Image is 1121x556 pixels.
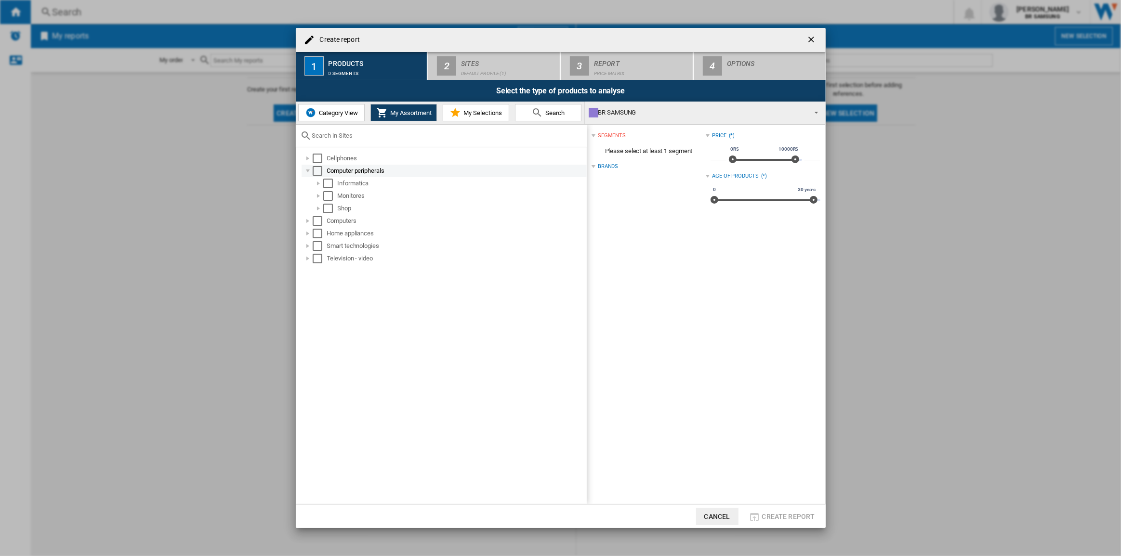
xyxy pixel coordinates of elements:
span: Search [543,109,565,116]
div: Smart technologies [327,241,585,251]
span: 0 [712,186,717,194]
div: Sites [461,56,556,66]
div: Informatica [338,179,585,188]
button: Cancel [696,508,739,525]
div: Television - video [327,254,585,263]
div: Report [594,56,689,66]
div: 1 [304,56,324,76]
div: Brands [598,163,618,170]
div: Price [712,132,726,140]
div: Home appliances [327,229,585,238]
button: Create report [746,508,818,525]
button: My Assortment [370,104,437,121]
span: Create report [762,513,815,520]
md-checkbox: Select [313,166,327,176]
div: Monitores [338,191,585,201]
img: wiser-icon-blue.png [305,107,317,118]
div: Products [329,56,423,66]
div: Computers [327,216,585,226]
div: 4 [703,56,722,76]
div: Shop [338,204,585,213]
input: Search in Sites [312,132,582,139]
span: 30 years [796,186,817,194]
button: 4 Options [694,52,826,80]
button: My Selections [443,104,509,121]
md-checkbox: Select [313,216,327,226]
button: Category View [298,104,365,121]
div: Select the type of products to analyse [296,80,826,102]
div: Price Matrix [594,66,689,76]
md-checkbox: Select [313,254,327,263]
button: 1 Products 0 segments [296,52,428,80]
div: Cellphones [327,154,585,163]
div: BR SAMSUNG [589,106,806,119]
span: Please select at least 1 segment [592,142,706,160]
md-checkbox: Select [323,179,338,188]
div: 3 [570,56,589,76]
md-checkbox: Select [313,154,327,163]
div: Options [727,56,822,66]
md-checkbox: Select [313,229,327,238]
button: 3 Report Price Matrix [561,52,694,80]
button: getI18NText('BUTTONS.CLOSE_DIALOG') [803,30,822,50]
md-checkbox: Select [313,241,327,251]
md-checkbox: Select [323,191,338,201]
span: 0R$ [729,145,740,153]
div: segments [598,132,626,140]
div: Age of products [712,172,759,180]
div: Computer peripherals [327,166,585,176]
div: Default profile (1) [461,66,556,76]
md-checkbox: Select [323,204,338,213]
span: 10000R$ [777,145,800,153]
div: 0 segments [329,66,423,76]
span: My Selections [461,109,502,116]
div: 2 [437,56,456,76]
span: Category View [317,109,358,116]
button: 2 Sites Default profile (1) [428,52,561,80]
span: My Assortment [388,109,432,116]
ng-md-icon: getI18NText('BUTTONS.CLOSE_DIALOG') [806,35,818,46]
h4: Create report [315,35,360,45]
button: Search [515,104,581,121]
